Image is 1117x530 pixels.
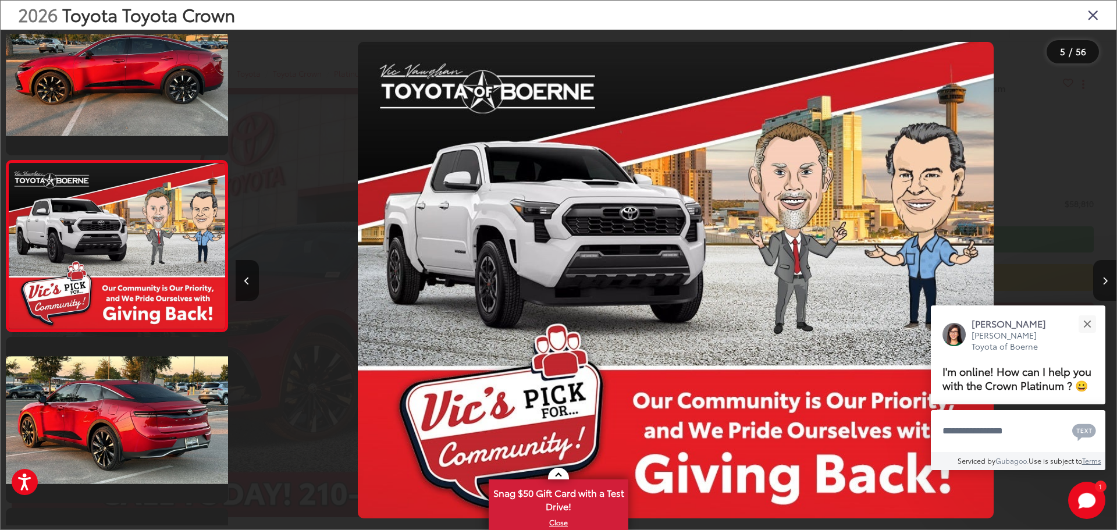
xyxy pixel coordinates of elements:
[18,2,58,27] span: 2026
[995,456,1029,465] a: Gubagoo.
[1093,260,1116,301] button: Next image
[1082,456,1101,465] a: Terms
[1068,48,1073,56] span: /
[1075,311,1100,336] button: Close
[1068,482,1105,519] button: Toggle Chat Window
[1068,482,1105,519] svg: Start Chat
[931,305,1105,470] div: Close[PERSON_NAME][PERSON_NAME] Toyota of BoerneI'm online! How can I help you with the Crown Pla...
[235,42,1116,519] div: 2026 Toyota Toyota Crown Platinum 4
[490,481,627,516] span: Snag $50 Gift Card with a Test Drive!
[3,8,230,136] img: 2026 Toyota Toyota Crown Platinum
[931,410,1105,452] textarea: Type your message
[3,356,230,483] img: 2026 Toyota Toyota Crown Platinum
[6,163,227,329] img: 2026 Toyota Toyota Crown Platinum
[1076,45,1086,58] span: 56
[1072,422,1096,441] svg: Text
[958,456,995,465] span: Serviced by
[1069,418,1100,444] button: Chat with SMS
[942,363,1091,393] span: I'm online! How can I help you with the Crown Platinum ? 😀
[1029,456,1082,465] span: Use is subject to
[972,330,1058,353] p: [PERSON_NAME] Toyota of Boerne
[1087,7,1099,22] i: Close gallery
[236,260,259,301] button: Previous image
[972,317,1058,330] p: [PERSON_NAME]
[62,2,235,27] span: Toyota Toyota Crown
[1060,45,1065,58] span: 5
[358,42,994,519] img: 2026 Toyota Toyota Crown Platinum
[1099,483,1102,489] span: 1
